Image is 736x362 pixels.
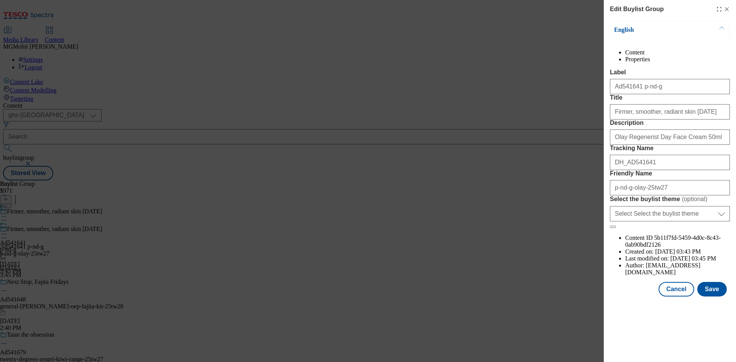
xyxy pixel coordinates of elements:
label: Tracking Name [610,145,730,152]
span: [EMAIL_ADDRESS][DOMAIN_NAME] [625,262,700,275]
input: Enter Tracking Name [610,155,730,170]
span: 5b11f7fd-5459-4d0c-8c43-0ab90bdf2126 [625,234,721,248]
li: Content ID [625,234,730,248]
button: Cancel [659,282,694,296]
li: Content [625,49,730,56]
h4: Edit Buylist Group [610,5,664,14]
input: Enter Label [610,79,730,94]
span: [DATE] 03:43 PM [655,248,701,255]
span: [DATE] 03:45 PM [670,255,716,262]
li: Properties [625,56,730,63]
input: Enter Description [610,129,730,145]
li: Last modified on: [625,255,730,262]
label: Title [610,94,730,101]
li: Author: [625,262,730,276]
label: Select the buylist theme [610,195,730,203]
input: Enter Friendly Name [610,180,730,195]
button: Save [697,282,727,296]
span: ( optional ) [682,196,708,202]
li: Created on: [625,248,730,255]
p: English [614,26,695,34]
label: Friendly Name [610,170,730,177]
label: Description [610,120,730,126]
input: Enter Title [610,104,730,120]
label: Label [610,69,730,76]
